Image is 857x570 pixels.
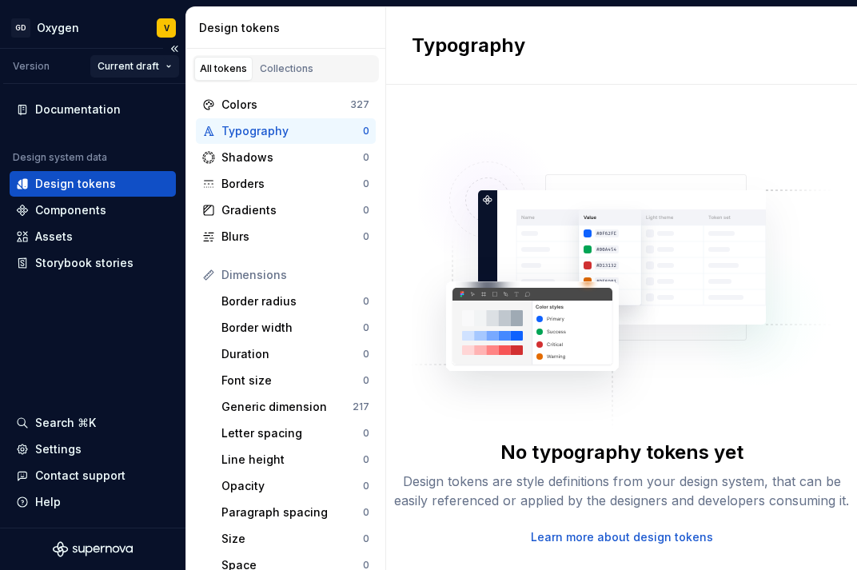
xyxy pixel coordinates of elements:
div: 217 [353,401,369,413]
div: 0 [363,348,369,361]
div: 0 [363,374,369,387]
a: Storybook stories [10,250,176,276]
a: Colors327 [196,92,376,118]
div: 327 [350,98,369,111]
a: Components [10,197,176,223]
div: Design system data [13,151,107,164]
div: Assets [35,229,73,245]
div: Border width [221,320,363,336]
div: Design tokens are style definitions from your design system, that can be easily referenced or app... [386,472,857,510]
div: 0 [363,480,369,492]
div: Size [221,531,363,547]
div: Collections [260,62,313,75]
div: 0 [363,177,369,190]
a: Size0 [215,526,376,552]
a: Blurs0 [196,224,376,249]
a: Letter spacing0 [215,421,376,446]
a: Assets [10,224,176,249]
div: Duration [221,346,363,362]
a: Paragraph spacing0 [215,500,376,525]
a: Opacity0 [215,473,376,499]
a: Learn more about design tokens [531,529,713,545]
a: Borders0 [196,171,376,197]
button: Contact support [10,463,176,488]
button: Help [10,489,176,515]
div: 0 [363,453,369,466]
button: GDOxygenV [3,10,182,45]
div: Letter spacing [221,425,363,441]
div: 0 [363,295,369,308]
div: Paragraph spacing [221,504,363,520]
button: Collapse sidebar [163,38,185,60]
div: Gradients [221,202,363,218]
a: Documentation [10,97,176,122]
div: 0 [363,532,369,545]
a: Typography0 [196,118,376,144]
div: Contact support [35,468,126,484]
div: Oxygen [37,20,79,36]
span: Current draft [98,60,159,73]
h2: Typography [412,33,525,58]
div: GD [11,18,30,38]
a: Line height0 [215,447,376,472]
button: Current draft [90,55,179,78]
div: 0 [363,321,369,334]
div: All tokens [200,62,247,75]
svg: Supernova Logo [53,541,133,557]
div: No typography tokens yet [500,440,743,465]
div: Line height [221,452,363,468]
div: Settings [35,441,82,457]
div: Colors [221,97,350,113]
div: Typography [221,123,363,139]
div: Version [13,60,50,73]
div: Storybook stories [35,255,134,271]
div: Design tokens [199,20,379,36]
a: Shadows0 [196,145,376,170]
div: Blurs [221,229,363,245]
a: Border radius0 [215,289,376,314]
button: Search ⌘K [10,410,176,436]
div: 0 [363,506,369,519]
a: Border width0 [215,315,376,341]
div: Borders [221,176,363,192]
div: 0 [363,151,369,164]
div: Search ⌘K [35,415,96,431]
div: Shadows [221,149,363,165]
div: Design tokens [35,176,116,192]
div: 0 [363,230,369,243]
div: Opacity [221,478,363,494]
div: 0 [363,125,369,138]
div: Components [35,202,106,218]
div: Font size [221,373,363,389]
div: Generic dimension [221,399,353,415]
div: Dimensions [221,267,369,283]
a: Generic dimension217 [215,394,376,420]
div: V [164,22,169,34]
a: Settings [10,436,176,462]
div: Border radius [221,293,363,309]
a: Duration0 [215,341,376,367]
a: Design tokens [10,171,176,197]
div: 0 [363,427,369,440]
div: Help [35,494,61,510]
div: 0 [363,204,369,217]
a: Font size0 [215,368,376,393]
div: Documentation [35,102,121,118]
a: Gradients0 [196,197,376,223]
